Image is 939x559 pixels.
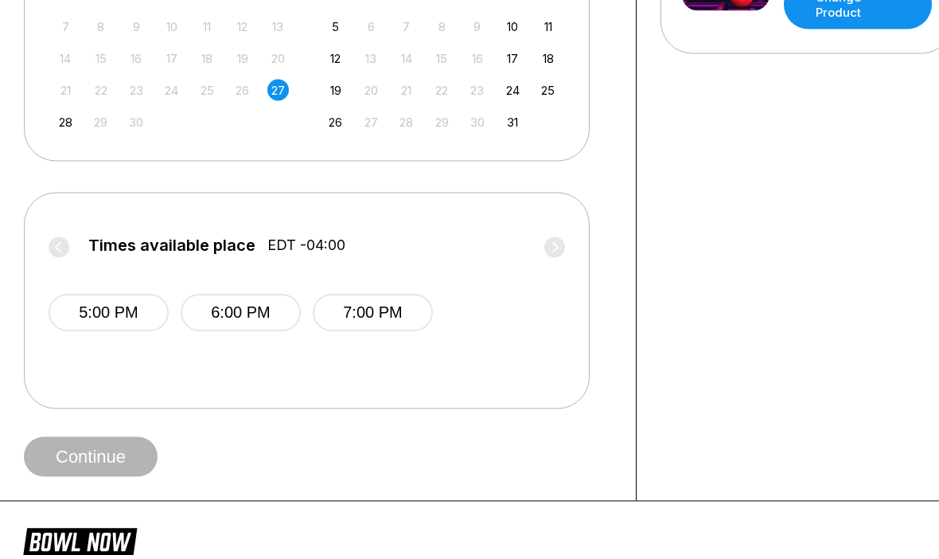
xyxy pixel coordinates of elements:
div: Not available Monday, October 27th, 2025 [360,111,382,133]
div: Choose Saturday, October 18th, 2025 [537,48,559,69]
div: Not available Tuesday, October 7th, 2025 [395,16,417,37]
div: Choose Saturday, September 27th, 2025 [267,80,289,101]
button: 6:00 PM [181,295,301,332]
div: Not available Monday, October 6th, 2025 [360,16,382,37]
div: Not available Friday, September 12th, 2025 [232,16,253,37]
span: Times available place [88,237,255,255]
div: Choose Friday, October 24th, 2025 [502,80,524,101]
div: Not available Tuesday, October 21st, 2025 [395,80,417,101]
button: 5:00 PM [49,295,169,332]
span: EDT -04:00 [267,237,345,255]
div: Not available Sunday, September 14th, 2025 [55,48,76,69]
div: Choose Saturday, October 25th, 2025 [537,80,559,101]
div: Not available Thursday, October 9th, 2025 [466,16,488,37]
div: Not available Wednesday, October 8th, 2025 [431,16,453,37]
div: Choose Sunday, October 5th, 2025 [325,16,346,37]
div: Choose Sunday, October 26th, 2025 [325,111,346,133]
div: Not available Tuesday, October 14th, 2025 [395,48,417,69]
div: Not available Monday, October 13th, 2025 [360,48,382,69]
div: Not available Wednesday, September 17th, 2025 [161,48,182,69]
div: Choose Saturday, October 11th, 2025 [537,16,559,37]
div: Not available Tuesday, September 16th, 2025 [126,48,147,69]
div: Not available Tuesday, October 28th, 2025 [395,111,417,133]
div: Not available Wednesday, October 29th, 2025 [431,111,453,133]
div: Not available Monday, October 20th, 2025 [360,80,382,101]
button: 7:00 PM [313,295,433,332]
div: Not available Wednesday, October 15th, 2025 [431,48,453,69]
div: Not available Thursday, September 25th, 2025 [197,80,218,101]
div: Not available Saturday, September 13th, 2025 [267,16,289,37]
div: Choose Friday, October 17th, 2025 [502,48,524,69]
div: Not available Monday, September 29th, 2025 [90,111,111,133]
div: Not available Monday, September 22nd, 2025 [90,80,111,101]
div: Not available Thursday, October 16th, 2025 [466,48,488,69]
div: Choose Friday, October 31st, 2025 [502,111,524,133]
div: Choose Friday, October 10th, 2025 [502,16,524,37]
div: Not available Thursday, October 30th, 2025 [466,111,488,133]
div: Not available Tuesday, September 23rd, 2025 [126,80,147,101]
div: Not available Thursday, October 23rd, 2025 [466,80,488,101]
div: Not available Tuesday, September 30th, 2025 [126,111,147,133]
div: Choose Sunday, October 19th, 2025 [325,80,346,101]
div: Not available Sunday, September 21st, 2025 [55,80,76,101]
div: Choose Sunday, October 12th, 2025 [325,48,346,69]
div: Not available Thursday, September 18th, 2025 [197,48,218,69]
div: Not available Saturday, September 20th, 2025 [267,48,289,69]
div: Not available Friday, September 26th, 2025 [232,80,253,101]
div: Not available Monday, September 15th, 2025 [90,48,111,69]
div: Not available Friday, September 19th, 2025 [232,48,253,69]
div: Not available Sunday, September 7th, 2025 [55,16,76,37]
div: Not available Tuesday, September 9th, 2025 [126,16,147,37]
div: Not available Wednesday, September 10th, 2025 [161,16,182,37]
div: Choose Sunday, September 28th, 2025 [55,111,76,133]
div: Not available Monday, September 8th, 2025 [90,16,111,37]
div: Not available Thursday, September 11th, 2025 [197,16,218,37]
div: Not available Wednesday, September 24th, 2025 [161,80,182,101]
div: Not available Wednesday, October 22nd, 2025 [431,80,453,101]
